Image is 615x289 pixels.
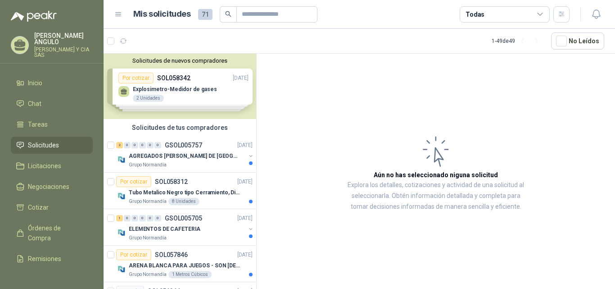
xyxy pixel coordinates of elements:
a: Por cotizarSOL057846[DATE] Company LogoARENA BLANCA PARA JUEGOS - SON [DEMOGRAPHIC_DATA].31 METRO... [104,246,256,282]
p: GSOL005757 [165,142,202,148]
div: 0 [124,142,131,148]
a: Negociaciones [11,178,93,195]
p: SOL058312 [155,179,188,185]
div: 0 [154,142,161,148]
p: [DATE] [237,251,253,259]
div: Por cotizar [116,249,151,260]
p: SOL057846 [155,252,188,258]
div: 1 - 49 de 49 [492,34,544,48]
p: Grupo Normandía [129,271,167,278]
span: Órdenes de Compra [28,223,84,243]
p: Explora los detalles, cotizaciones y actividad de una solicitud al seleccionarla. Obtén informaci... [347,180,525,212]
a: Licitaciones [11,157,93,174]
span: Licitaciones [28,161,61,171]
div: 2 [116,142,123,148]
div: 0 [131,215,138,221]
span: 71 [198,9,213,20]
div: 1 Metros Cúbicos [168,271,212,278]
p: Grupo Normandía [129,161,167,169]
a: Chat [11,95,93,112]
div: Todas [466,9,484,19]
span: Remisiones [28,254,61,264]
span: search [225,11,231,17]
p: [DATE] [237,141,253,150]
div: Por cotizar [116,176,151,187]
img: Company Logo [116,191,127,202]
div: Solicitudes de nuevos compradoresPor cotizarSOL058342[DATE] Explosimetro-Medidor de gases2 Unidad... [104,54,256,119]
p: [PERSON_NAME] Y CIA SAS [34,47,93,58]
a: 2 0 0 0 0 0 GSOL005757[DATE] Company LogoAGREGADOS [PERSON_NAME] DE [GEOGRAPHIC_DATA][PERSON_NAME... [116,140,254,169]
div: 0 [139,142,146,148]
button: No Leídos [551,32,604,50]
a: Inicio [11,74,93,92]
a: Por cotizarSOL058312[DATE] Company LogoTubo Metalico Negro tipo Cerramiento, Diametro 1-1/2", Esp... [104,173,256,209]
p: AGREGADOS [PERSON_NAME] DE [GEOGRAPHIC_DATA][PERSON_NAME] [129,152,241,161]
img: Company Logo [116,264,127,275]
div: 0 [147,142,154,148]
img: Company Logo [116,227,127,238]
h1: Mis solicitudes [133,8,191,21]
p: ARENA BLANCA PARA JUEGOS - SON [DEMOGRAPHIC_DATA].31 METROS CUBICOS [129,261,241,270]
div: 0 [131,142,138,148]
p: [DATE] [237,214,253,223]
p: [PERSON_NAME] ANGULO [34,32,93,45]
img: Logo peakr [11,11,57,22]
span: Negociaciones [28,182,69,192]
div: 0 [147,215,154,221]
span: Inicio [28,78,42,88]
img: Company Logo [116,154,127,165]
div: 0 [139,215,146,221]
p: Grupo Normandía [129,198,167,205]
a: Órdenes de Compra [11,220,93,247]
div: Solicitudes de tus compradores [104,119,256,136]
span: Tareas [28,119,48,129]
p: Grupo Normandía [129,234,167,242]
a: Solicitudes [11,137,93,154]
p: Tubo Metalico Negro tipo Cerramiento, Diametro 1-1/2", Espesor 2mm, Longitud 6m [129,188,241,197]
div: 1 [116,215,123,221]
span: Cotizar [28,202,49,212]
div: 8 Unidades [168,198,199,205]
span: Solicitudes [28,140,59,150]
div: 0 [154,215,161,221]
p: [DATE] [237,178,253,186]
p: ELEMENTOS DE CAFETERIA [129,225,200,234]
div: 0 [124,215,131,221]
button: Solicitudes de nuevos compradores [107,57,253,64]
a: Cotizar [11,199,93,216]
a: Remisiones [11,250,93,267]
a: 1 0 0 0 0 0 GSOL005705[DATE] Company LogoELEMENTOS DE CAFETERIAGrupo Normandía [116,213,254,242]
p: GSOL005705 [165,215,202,221]
a: Tareas [11,116,93,133]
span: Chat [28,99,41,109]
h3: Aún no has seleccionado niguna solicitud [374,170,498,180]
